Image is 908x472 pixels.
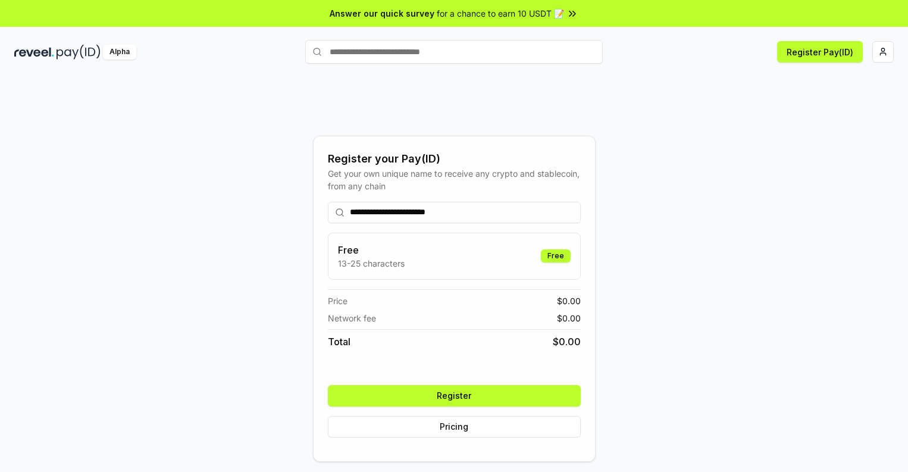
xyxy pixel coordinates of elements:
[14,45,54,60] img: reveel_dark
[328,167,581,192] div: Get your own unique name to receive any crypto and stablecoin, from any chain
[328,295,347,307] span: Price
[338,257,405,270] p: 13-25 characters
[328,151,581,167] div: Register your Pay(ID)
[328,416,581,437] button: Pricing
[541,249,571,262] div: Free
[557,312,581,324] span: $ 0.00
[328,335,350,349] span: Total
[557,295,581,307] span: $ 0.00
[777,41,863,62] button: Register Pay(ID)
[338,243,405,257] h3: Free
[553,335,581,349] span: $ 0.00
[103,45,136,60] div: Alpha
[328,312,376,324] span: Network fee
[437,7,564,20] span: for a chance to earn 10 USDT 📝
[330,7,434,20] span: Answer our quick survey
[57,45,101,60] img: pay_id
[328,385,581,407] button: Register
